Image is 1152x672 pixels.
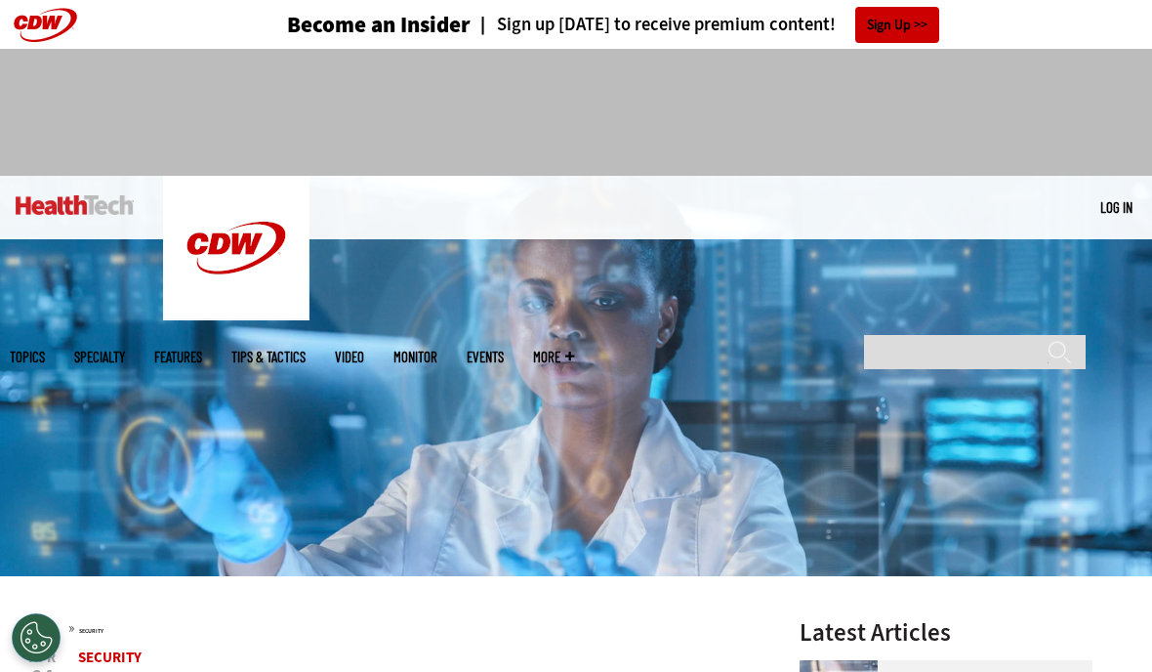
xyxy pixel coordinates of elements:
[78,648,142,667] a: Security
[16,195,134,215] img: Home
[1100,198,1132,216] a: Log in
[471,16,836,34] a: Sign up [DATE] to receive premium content!
[287,14,471,36] h3: Become an Insider
[533,350,574,364] span: More
[393,350,437,364] a: MonITor
[79,627,103,635] a: Security
[855,7,939,43] a: Sign Up
[12,613,61,662] button: Open Preferences
[335,350,364,364] a: Video
[1100,197,1132,218] div: User menu
[29,651,56,665] span: Apr
[163,176,309,320] img: Home
[74,350,125,364] span: Specialty
[10,350,45,364] span: Topics
[800,620,1092,645] h3: Latest Articles
[154,350,202,364] a: Features
[39,620,748,636] div: »
[163,305,309,325] a: CDW
[467,350,504,364] a: Events
[214,14,471,36] a: Become an Insider
[12,613,61,662] div: Cookies Settings
[221,68,931,156] iframe: advertisement
[231,350,306,364] a: Tips & Tactics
